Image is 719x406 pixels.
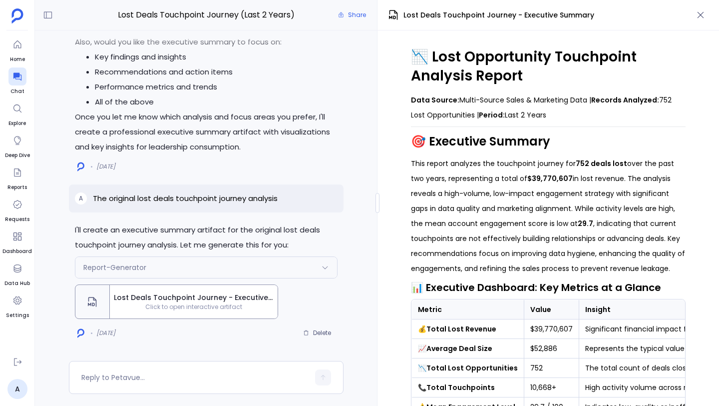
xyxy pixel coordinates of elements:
[112,8,300,21] span: Lost Deals Touchpoint Journey (Last 2 Years)
[8,35,26,63] a: Home
[95,79,338,94] li: Performance metrics and trends
[2,227,32,255] a: Dashboard
[411,280,686,295] h3: 📊 Executive Dashboard: Key Metrics at a Glance
[332,8,372,22] button: Share
[8,87,26,95] span: Chat
[7,183,27,191] span: Reports
[412,300,524,319] th: Metric
[96,329,115,337] span: [DATE]
[411,47,686,85] h1: 📉 Lost Opportunity Touchpoint Analysis Report
[524,358,579,378] td: 752
[75,109,338,154] p: Once you let me know which analysis and focus areas you prefer, I'll create a professional execut...
[8,99,26,127] a: Explore
[8,55,26,63] span: Home
[95,49,338,64] li: Key findings and insights
[412,319,524,339] td: 💰
[2,247,32,255] span: Dashboard
[578,218,593,228] strong: 29.7
[95,94,338,109] li: All of the above
[524,339,579,358] td: $52,886
[77,162,84,171] img: logo
[4,279,30,287] span: Data Hub
[5,131,30,159] a: Deep Dive
[7,379,27,399] a: A
[297,325,338,340] button: Delete
[403,10,594,20] span: Lost Deals Touchpoint Journey - Executive Summary
[411,95,459,105] strong: Data Source:
[4,259,30,287] a: Data Hub
[93,192,278,204] p: The original lost deals touchpoint journey analysis
[411,92,686,122] p: Multi-Source Sales & Marketing Data | 752 Lost Opportunities | Last 2 Years
[411,133,686,150] h2: 🎯 Executive Summary
[426,363,518,373] strong: Total Lost Opportunities
[6,291,29,319] a: Settings
[75,222,338,252] p: I'll create an executive summary artifact for the original lost deals touchpoint journey analysis...
[79,194,83,202] span: A
[7,163,27,191] a: Reports
[591,95,659,105] strong: Records Analyzed:
[576,158,627,168] strong: 752 deals lost
[75,284,278,319] button: Lost Deals Touchpoint Journey - Executive SummaryClick to open interactive artifact
[426,343,492,353] strong: Average Deal Size
[96,162,115,170] span: [DATE]
[524,378,579,397] td: 10,668+
[83,262,146,272] span: Report-Generator
[5,151,30,159] span: Deep Dive
[95,64,338,79] li: Recommendations and action items
[412,378,524,397] td: 📞
[6,311,29,319] span: Settings
[77,328,84,338] img: logo
[411,156,686,276] p: This report analyzes the touchpoint journey for over the past two years, representing a total of ...
[348,11,366,19] span: Share
[412,358,524,378] td: 📉
[412,339,524,358] td: 📈
[11,8,23,23] img: petavue logo
[479,110,505,120] strong: Period:
[8,119,26,127] span: Explore
[524,300,579,319] th: Value
[110,303,278,311] span: Click to open interactive artifact
[5,195,29,223] a: Requests
[524,319,579,339] td: $39,770,607
[527,173,573,183] strong: $39,770,607
[426,324,496,334] strong: Total Lost Revenue
[5,215,29,223] span: Requests
[313,329,331,337] span: Delete
[114,292,274,303] span: Lost Deals Touchpoint Journey - Executive Summary
[8,67,26,95] a: Chat
[426,382,495,392] strong: Total Touchpoints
